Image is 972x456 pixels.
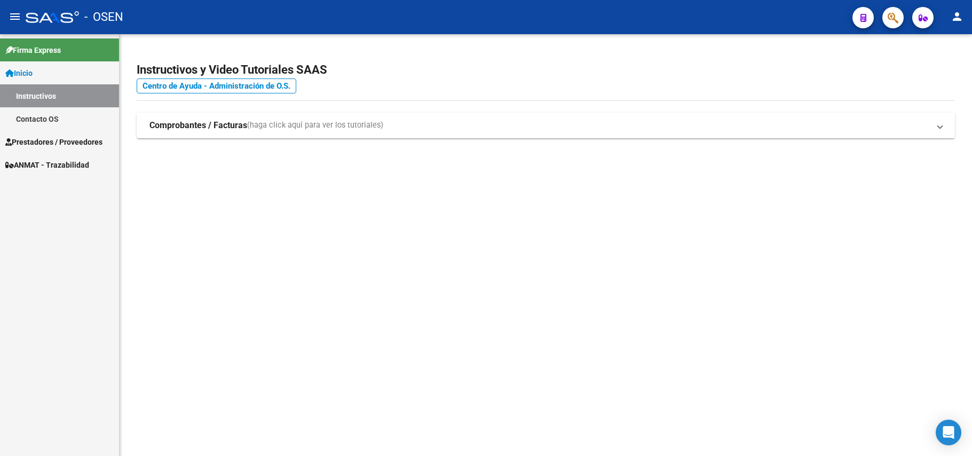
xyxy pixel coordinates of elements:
[247,120,383,131] span: (haga click aquí para ver los tutoriales)
[5,136,102,148] span: Prestadores / Proveedores
[936,420,961,445] div: Open Intercom Messenger
[5,159,89,171] span: ANMAT - Trazabilidad
[149,120,247,131] strong: Comprobantes / Facturas
[951,10,963,23] mat-icon: person
[5,44,61,56] span: Firma Express
[9,10,21,23] mat-icon: menu
[84,5,123,29] span: - OSEN
[137,113,955,138] mat-expansion-panel-header: Comprobantes / Facturas(haga click aquí para ver los tutoriales)
[137,60,955,80] h2: Instructivos y Video Tutoriales SAAS
[137,78,296,93] a: Centro de Ayuda - Administración de O.S.
[5,67,33,79] span: Inicio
